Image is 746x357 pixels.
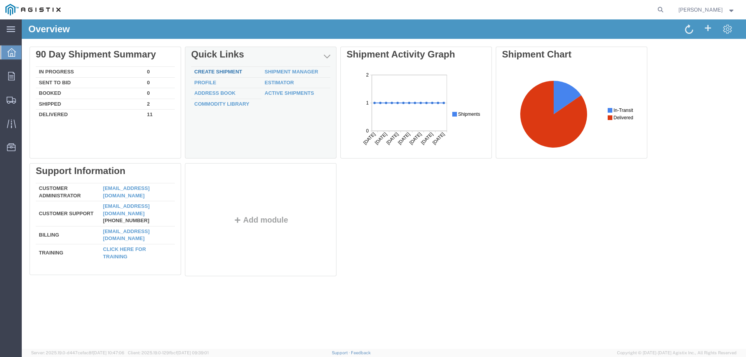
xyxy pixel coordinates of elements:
[169,30,309,40] div: Quick Links
[22,19,746,349] iframe: FS Legacy Container
[243,71,292,77] a: Active Shipments
[112,38,131,43] text: In-Transit
[81,227,124,240] a: Click here for training
[50,61,64,76] text: [DATE]
[78,182,153,207] td: [PHONE_NUMBER]
[39,61,53,76] text: [DATE]
[332,350,351,355] a: Support
[173,60,194,66] a: Profile
[128,350,209,355] span: Client: 2025.19.0-129fbcf
[14,79,122,90] td: Shipped
[16,61,30,76] text: [DATE]
[81,166,128,179] a: [EMAIL_ADDRESS][DOMAIN_NAME]
[14,58,122,69] td: Sent To Bid
[31,350,124,355] span: Server: 2025.19.0-d447cefac8f
[173,82,228,87] a: Commodity Library
[19,2,22,8] text: 2
[85,61,99,76] text: [DATE]
[122,69,153,80] td: 0
[14,225,78,241] td: Training
[14,146,153,157] div: Support Information
[243,49,296,55] a: Shipment Manager
[5,4,61,16] img: logo
[351,350,371,355] a: Feedback
[112,45,131,51] text: Delivered
[122,58,153,69] td: 0
[73,61,88,76] text: [DATE]
[14,164,78,182] td: Customer Administrator
[480,30,619,40] div: Shipment Chart
[62,61,76,76] text: [DATE]
[14,207,78,225] td: Billing
[678,5,736,14] button: [PERSON_NAME]
[93,350,124,355] span: [DATE] 10:47:06
[325,30,464,40] div: Shipment Activity Graph
[14,69,122,80] td: Booked
[14,90,122,99] td: Delivered
[617,350,737,356] span: Copyright © [DATE]-[DATE] Agistix Inc., All Rights Reserved
[19,58,22,64] text: 0
[209,196,269,205] button: Add module
[122,90,153,99] td: 11
[122,47,153,58] td: 0
[122,79,153,90] td: 2
[173,71,214,77] a: Address Book
[14,182,78,207] td: Customer Support
[243,60,272,66] a: Estimator
[27,61,42,76] text: [DATE]
[678,5,723,14] span: Amy Simonds
[81,209,128,222] a: [EMAIL_ADDRESS][DOMAIN_NAME]
[19,30,22,36] text: 1
[81,184,128,197] a: [EMAIL_ADDRESS][DOMAIN_NAME]
[173,49,220,55] a: Create Shipment
[177,350,209,355] span: [DATE] 09:39:01
[112,42,134,47] text: Shipments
